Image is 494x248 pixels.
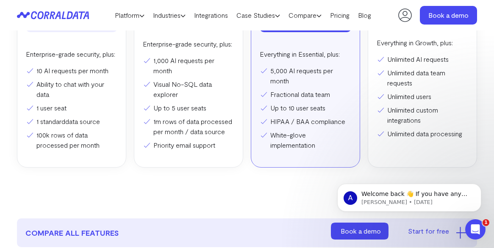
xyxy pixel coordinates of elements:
a: Compare [284,9,326,22]
li: Unlimited data processing [377,129,468,139]
span: 1 [483,219,489,226]
a: Start for free [399,223,458,240]
li: Up to 10 user seats [260,103,351,113]
li: 1 standard [26,116,117,127]
li: 10 AI requests per month [26,66,117,76]
a: Blog [354,9,375,22]
a: Platform [111,9,149,22]
li: 5,000 AI requests per month [260,66,351,86]
p: Everything in Growth, plus: [377,38,468,48]
li: Unlimited users [377,91,468,102]
li: 1,000 AI requests per month [143,55,234,76]
p: Enterprise-grade security, plus: [26,49,117,59]
iframe: Intercom live chat [465,219,486,240]
li: Ability to chat with your data [26,79,117,99]
span: Start for free [408,227,449,235]
span: Book a demo [341,227,381,235]
iframe: Intercom notifications message [325,166,494,225]
a: Book a demo [420,6,477,25]
li: White-glove implementation [260,130,351,150]
li: Unlimited data team requests [377,68,468,88]
a: Pricing [326,9,354,22]
li: Fractional data team [260,89,351,99]
li: HIPAA / BAA compliance [260,116,351,127]
a: Industries [149,9,190,22]
li: Visual No-SQL data explorer [143,79,234,99]
p: Everything in Essential, plus: [260,49,351,59]
a: Case Studies [232,9,284,22]
p: Enterprise-grade security, plus: [143,39,234,49]
li: Priority email support [143,140,234,150]
a: Book a demo [331,223,390,240]
li: Unlimited custom integrations [377,105,468,125]
li: Up to 5 user seats [143,103,234,113]
a: Integrations [190,9,232,22]
li: 100k rows of data processed per month [26,130,117,150]
a: data source [65,117,100,125]
button: compare all features [17,218,477,247]
li: Unlimited AI requests [377,54,468,64]
li: 1m rows of data processed per month / data source [143,116,234,137]
li: 1 user seat [26,103,117,113]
